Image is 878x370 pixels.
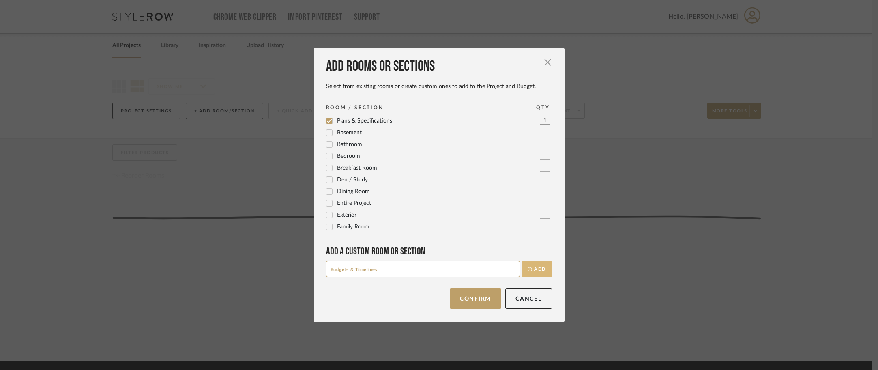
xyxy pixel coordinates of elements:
span: Basement [337,130,362,136]
span: Entire Project [337,200,371,206]
button: Close [540,54,556,71]
div: QTY [536,103,550,112]
div: Select from existing rooms or create custom ones to add to the Project and Budget. [326,83,552,90]
span: Exterior [337,212,356,218]
div: Add a Custom room or Section [326,245,552,257]
span: Den / Study [337,177,368,183]
button: Cancel [505,288,552,309]
span: Breakfast Room [337,165,377,171]
span: Dining Room [337,189,370,194]
span: Bedroom [337,153,360,159]
div: ROOM / SECTION [326,103,384,112]
span: Family Room [337,224,369,230]
button: Add [522,261,552,277]
span: Bathroom [337,142,362,147]
span: Plans & Specifications [337,118,392,124]
input: Start typing your room (e.g., “John’s Bedroom”) [326,261,520,277]
div: Add rooms or sections [326,58,552,75]
button: Confirm [450,288,501,309]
